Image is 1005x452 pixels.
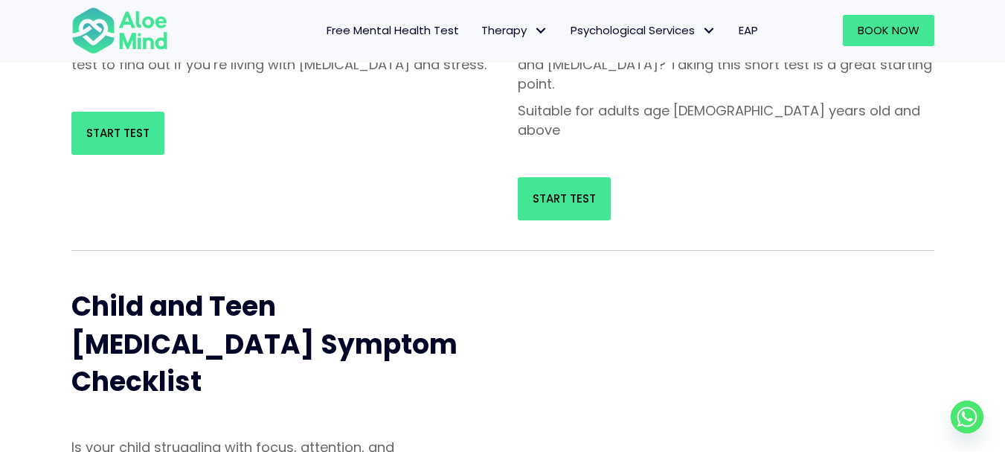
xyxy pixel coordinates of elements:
[481,22,548,38] span: Therapy
[530,20,552,42] span: Therapy: submenu
[699,20,720,42] span: Psychological Services: submenu
[951,401,983,433] a: Whatsapp
[843,15,934,46] a: Book Now
[533,191,596,206] span: Start Test
[559,15,728,46] a: Psychological ServicesPsychological Services: submenu
[315,15,470,46] a: Free Mental Health Test
[187,15,769,46] nav: Menu
[518,36,934,94] p: Have you ever found yourself struggling with focus, attention, and [MEDICAL_DATA]? Taking this sh...
[518,101,934,140] p: Suitable for adults age [DEMOGRAPHIC_DATA] years old and above
[71,112,164,155] a: Start Test
[86,125,150,141] span: Start Test
[728,15,769,46] a: EAP
[327,22,459,38] span: Free Mental Health Test
[518,177,611,220] a: Start Test
[739,22,758,38] span: EAP
[858,22,919,38] span: Book Now
[71,287,457,401] span: Child and Teen [MEDICAL_DATA] Symptom Checklist
[71,6,168,55] img: Aloe mind Logo
[571,22,716,38] span: Psychological Services
[470,15,559,46] a: TherapyTherapy: submenu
